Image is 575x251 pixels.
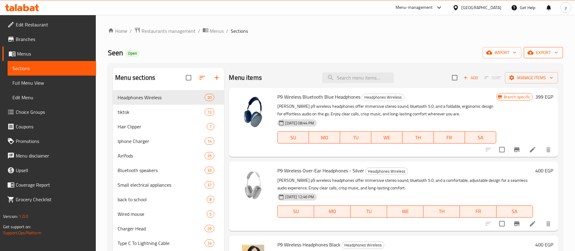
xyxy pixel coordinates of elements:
li: / [130,27,132,35]
button: Manage items [505,72,558,83]
div: AirPods [118,152,205,159]
span: 8 [207,197,214,202]
div: Headphones Wireless [365,168,408,175]
button: SU [277,205,314,218]
div: Menu-management [396,4,433,11]
span: Sort sections [195,70,209,85]
span: [DATE] 08:44 PM [283,120,316,126]
span: Coupons [16,123,91,130]
div: Headphones Wireless [362,94,404,101]
span: Select section first [480,73,505,83]
span: Small electrical appliances [118,181,205,188]
button: delete [541,142,556,157]
a: Upsell [2,163,96,178]
div: Open [125,50,139,57]
li: / [198,27,200,35]
button: SU [277,131,309,144]
span: 24 [205,240,214,246]
p: [PERSON_NAME] p9 wireless headphones offer immersive stereo sound, bluetooth 5.0, and a foldable,... [277,103,496,118]
span: 26 [205,153,214,159]
span: Edit Restaurant [16,21,91,28]
span: [DATE] 12:46 PM [283,194,316,200]
span: 7 [207,124,214,130]
div: Bluetooth speakers [118,167,205,174]
input: search [322,73,394,83]
span: Edit Menu [12,94,91,101]
button: MO [314,205,350,218]
span: export [529,49,558,56]
h2: Menu items [229,73,262,82]
h6: 400 EGP [535,166,553,175]
div: Type C To Lightning Cable [118,239,205,247]
span: Coverage Report [16,181,91,188]
a: Promotions [2,134,96,148]
span: Menu disclaimer [16,152,91,159]
button: Add [461,73,480,83]
a: Restaurants management [134,27,196,35]
button: SA [496,205,533,218]
div: items [205,225,214,232]
span: Hair Clipper [118,123,207,130]
div: Iphone Charger14 [113,134,224,148]
span: MO [311,133,338,142]
span: tiktok [118,108,205,116]
a: Branches [2,32,96,46]
button: Branch-specific-item [510,142,524,157]
div: back to school8 [113,192,224,207]
div: Type C To Lightning Cable24 [113,236,224,250]
div: Iphone Charger [118,137,205,145]
div: Headphones Wireless [342,242,384,249]
div: items [205,94,214,101]
p: [PERSON_NAME] p9 wireless headphones offer immersive stereo sound, bluetooth 5.0, and a comfortab... [277,177,533,192]
h6: 400 EGP [535,240,553,249]
span: Headphones Wireless [362,94,404,101]
button: FR [434,131,465,144]
span: Headphones Wireless [118,94,205,101]
a: Edit menu item [529,146,536,153]
button: export [524,47,563,58]
span: Select all sections [182,71,195,84]
a: Sections [8,61,96,76]
span: Get support on: [3,223,31,231]
a: Menu disclaimer [2,148,96,163]
button: WE [387,205,423,218]
button: delete [541,216,556,231]
span: TU [353,207,385,216]
a: Edit Restaurant [2,17,96,32]
span: Add item [461,73,480,83]
span: WE [374,133,400,142]
span: Wired mouse [118,210,207,218]
span: Choice Groups [16,108,91,116]
div: tiktok13 [113,105,224,119]
h2: Menu sections [115,73,155,82]
span: Grocery Checklist [16,196,91,203]
span: 37 [205,182,214,188]
span: MO [316,207,348,216]
button: WE [371,131,403,144]
span: P9 Wireless Headphones Black [277,240,340,249]
div: items [207,123,214,130]
span: back to school [118,196,207,203]
a: Coverage Report [2,178,96,192]
span: 1.0.0 [19,212,28,220]
span: Select to update [496,217,508,230]
span: Headphones Wireless [342,242,384,249]
img: P9 Wireless Over-Ear Headphones - Silver [234,166,272,205]
button: TU [340,131,371,144]
div: Small electrical appliances37 [113,178,224,192]
a: Support.OpsPlatform [3,229,42,237]
button: TH [423,205,460,218]
button: FR [460,205,496,218]
span: TH [405,133,431,142]
span: 20 [205,95,214,100]
a: Full Menu View [8,76,96,90]
span: Charger Head [118,225,205,232]
div: items [205,181,214,188]
a: Coupons [2,119,96,134]
span: TU [343,133,369,142]
span: Headphones Wireless [366,168,408,175]
span: SA [499,207,530,216]
span: SU [280,133,306,142]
